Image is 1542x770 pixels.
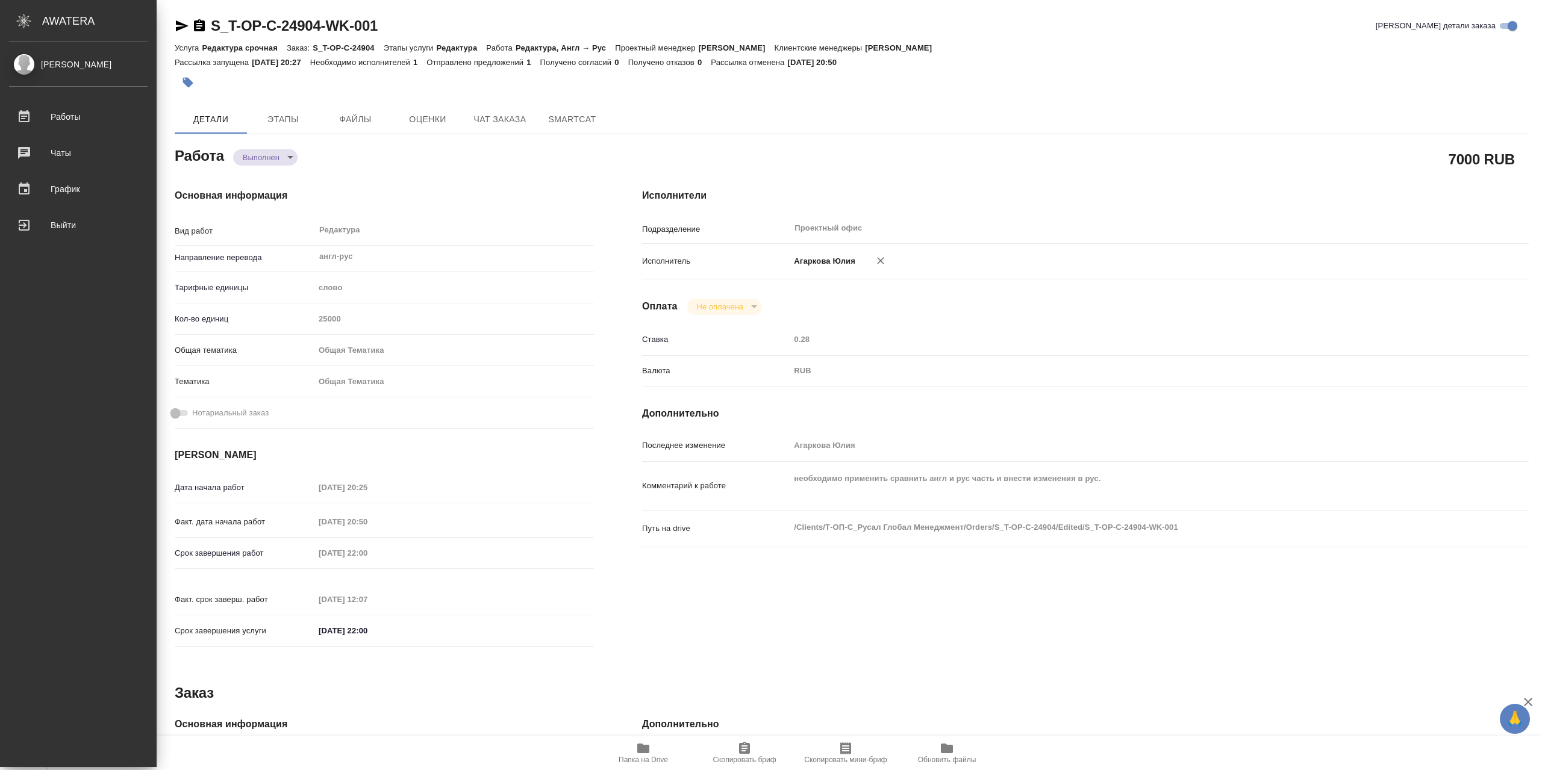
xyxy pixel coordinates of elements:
p: [DATE] 20:50 [787,58,846,67]
p: Редактура срочная [202,43,286,52]
button: Удалить исполнителя [867,247,894,274]
span: Файлы [326,112,384,127]
p: Редактура, Англ → Рус [516,43,615,52]
div: Выполнен [233,149,298,166]
a: Чаты [3,138,154,168]
p: Редактура [437,43,487,52]
p: Направление перевода [175,252,314,264]
button: Обновить файлы [896,736,997,770]
h4: Дополнительно [642,406,1529,421]
p: 1 [526,58,540,67]
span: Оценки [399,112,457,127]
button: Скопировать ссылку для ЯМессенджера [175,19,189,33]
button: Папка на Drive [593,736,694,770]
p: Работа [486,43,516,52]
p: Тематика [175,376,314,388]
p: Рассылка запущена [175,58,252,67]
div: RUB [790,361,1455,381]
div: Чаты [9,144,148,162]
a: График [3,174,154,204]
span: Чат заказа [471,112,529,127]
div: AWATERA [42,9,157,33]
span: Этапы [254,112,312,127]
input: Пустое поле [314,310,594,328]
p: Подразделение [642,223,790,235]
h4: [PERSON_NAME] [175,448,594,462]
p: Получено отказов [628,58,698,67]
p: Факт. дата начала работ [175,516,314,528]
h4: Основная информация [175,717,594,731]
div: [PERSON_NAME] [9,58,148,71]
p: Срок завершения услуги [175,625,314,637]
input: Пустое поле [790,331,1455,348]
input: Пустое поле [314,479,420,496]
p: Кол-во единиц [175,313,314,325]
p: Отправлено предложений [426,58,526,67]
div: Выйти [9,216,148,234]
span: 🙏 [1505,706,1525,731]
p: Путь на drive [642,523,790,535]
p: Комментарий к работе [642,480,790,492]
p: Заказ: [287,43,313,52]
div: Общая Тематика [314,371,594,392]
h4: Исполнители [642,188,1529,203]
button: Скопировать ссылку [192,19,207,33]
p: Ставка [642,334,790,346]
p: Валюта [642,365,790,377]
p: 1 [413,58,426,67]
h2: 7000 RUB [1449,149,1515,169]
div: Общая Тематика [314,340,594,361]
input: Пустое поле [314,513,420,530]
span: Детали [182,112,240,127]
p: Общая тематика [175,344,314,356]
p: [DATE] 20:27 [252,58,310,67]
div: График [9,180,148,198]
button: Скопировать мини-бриф [795,736,896,770]
p: [PERSON_NAME] [865,43,941,52]
input: Пустое поле [314,591,420,608]
h2: Заказ [175,683,214,703]
span: Нотариальный заказ [192,407,269,419]
span: Скопировать бриф [713,756,776,764]
input: Пустое поле [314,544,420,562]
div: слово [314,278,594,298]
textarea: /Clients/Т-ОП-С_Русал Глобал Менеджмент/Orders/S_T-OP-C-24904/Edited/S_T-OP-C-24904-WK-001 [790,517,1455,538]
span: SmartCat [543,112,601,127]
button: Скопировать бриф [694,736,795,770]
p: Последнее изменение [642,439,790,452]
a: Выйти [3,210,154,240]
p: Рассылка отменена [711,58,787,67]
p: S_T-OP-C-24904 [313,43,383,52]
h4: Основная информация [175,188,594,203]
p: Услуга [175,43,202,52]
p: Проектный менеджер [615,43,698,52]
span: Скопировать мини-бриф [804,756,887,764]
p: Дата начала работ [175,482,314,494]
p: 0 [698,58,711,67]
span: Обновить файлы [918,756,976,764]
a: S_T-OP-C-24904-WK-001 [211,17,378,34]
p: Необходимо исполнителей [310,58,413,67]
span: [PERSON_NAME] детали заказа [1376,20,1496,32]
button: Выполнен [239,152,283,163]
textarea: необходимо применить сравнить англ и рус часть и внести изменения в рус. [790,468,1455,501]
p: Клиентские менеджеры [775,43,866,52]
div: Работы [9,108,148,126]
p: 0 [614,58,628,67]
input: ✎ Введи что-нибудь [314,622,420,639]
p: Исполнитель [642,255,790,267]
h4: Оплата [642,299,678,314]
button: Добавить тэг [175,69,201,96]
div: Выполнен [687,299,761,315]
p: Срок завершения работ [175,547,314,559]
button: Не оплачена [693,302,747,312]
h2: Работа [175,144,224,166]
p: Этапы услуги [384,43,437,52]
span: Папка на Drive [619,756,668,764]
p: Получено согласий [540,58,615,67]
h4: Дополнительно [642,717,1529,731]
input: Пустое поле [790,436,1455,454]
p: Тарифные единицы [175,282,314,294]
p: Факт. срок заверш. работ [175,594,314,606]
a: Работы [3,102,154,132]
